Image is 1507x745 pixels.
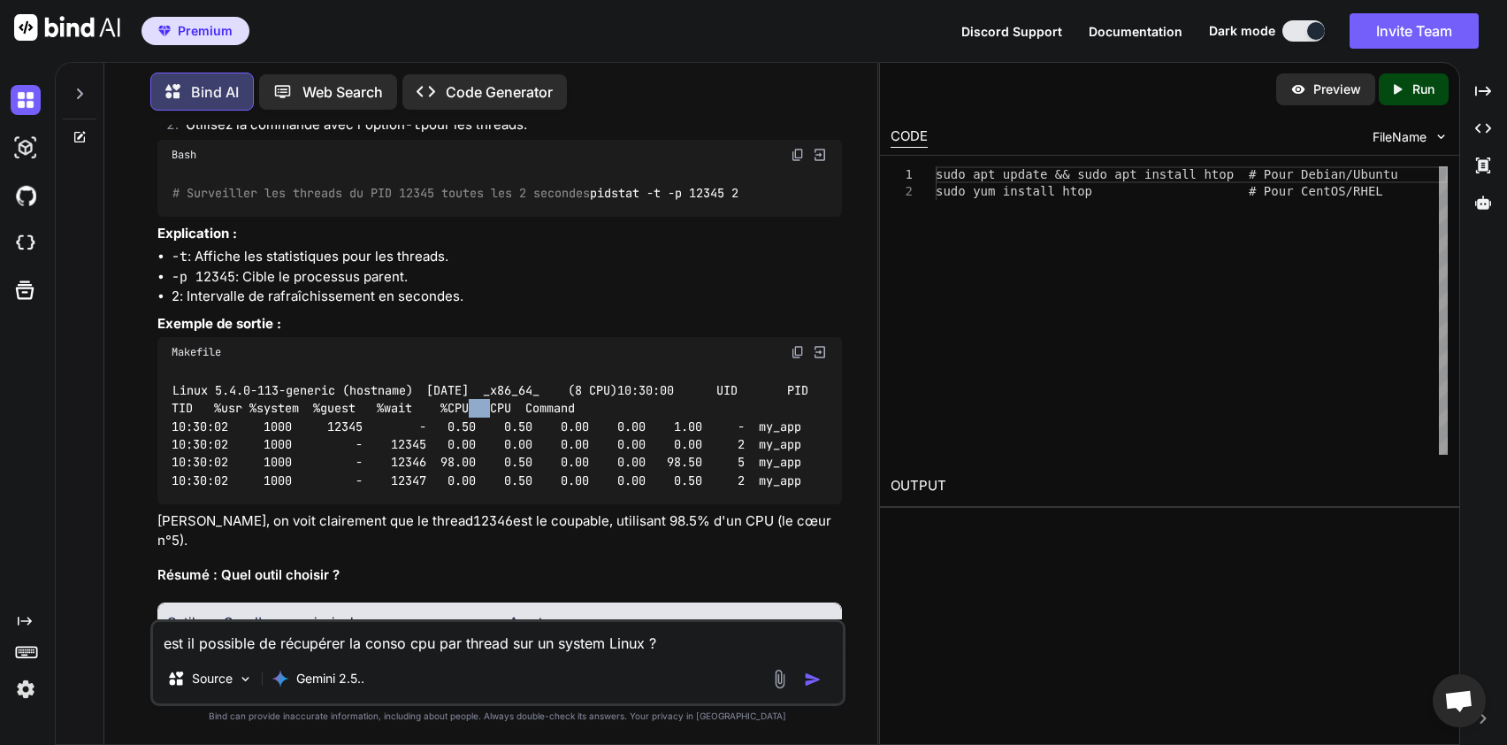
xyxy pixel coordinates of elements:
[769,669,790,689] img: attachment
[891,166,913,183] div: 1
[157,225,237,242] strong: Explication :
[172,381,851,490] code: Linux 5.4.0-113-generic (hostname) [DATE] _x86_64_ (8 CPU)
[1209,22,1275,40] span: Dark mode
[1350,13,1479,49] button: Invite Team
[150,710,845,723] p: Bind can provide inaccurate information, including about people. Always double-check its answers....
[172,248,187,265] code: -t
[215,603,501,641] th: Cas d'usage principal
[172,345,221,359] span: Makefile
[178,22,233,40] span: Premium
[501,603,841,641] th: Avantages
[172,472,801,488] span: 10:30:02 1000 - 12347 0.00 0.50 0.00 0.00 0.50 2 my_app
[1279,167,1398,181] span: ur Debian/Ubuntu
[1412,81,1434,98] p: Run
[272,670,289,687] img: Gemini 2.5 Pro
[812,344,828,360] img: Open in Browser
[172,185,590,201] span: # Surveiller les threads du PID 12345 toutes les 2 secondes
[1313,81,1361,98] p: Preview
[1433,674,1486,727] div: Ouvrir le chat
[11,85,41,115] img: darkChat
[158,603,215,641] th: Outil
[14,14,120,41] img: Bind AI
[891,183,913,200] div: 2
[172,268,235,286] code: -p 12345
[804,671,822,688] img: icon
[238,672,253,687] img: Pick Models
[11,180,41,211] img: githubDark
[191,81,239,103] p: Bind AI
[172,455,801,471] span: 10:30:02 1000 - 12346 98.00 0.50 0.00 0.00 98.50 5 my_app
[192,670,233,687] p: Source
[1434,129,1449,144] img: chevron down
[405,116,421,134] code: -t
[791,148,805,162] img: copy
[473,512,513,530] code: 12346
[880,465,1459,507] h2: OUTPUT
[1373,128,1427,146] span: FileName
[936,184,1279,198] span: sudo yum install htop # Po
[936,167,1279,181] span: sudo apt update && sudo apt install htop # Po
[11,133,41,163] img: darkAi-studio
[791,345,805,359] img: copy
[172,382,851,416] span: 10:30:00 UID PID TID %usr %system %guest %wait %CPU CPU Command
[172,184,740,203] code: pidstat -t -p 12345 2
[1290,81,1306,97] img: preview
[172,287,842,307] li: : Intervalle de rafraîchissement en secondes.
[1279,184,1383,198] span: ur CentOS/RHEL
[11,228,41,258] img: cloudideIcon
[1089,22,1182,41] button: Documentation
[172,247,842,267] li: : Affiche les statistiques pour les threads.
[961,24,1062,39] span: Discord Support
[961,22,1062,41] button: Discord Support
[158,26,171,36] img: premium
[172,436,801,452] span: 10:30:02 1000 - 12345 0.00 0.00 0.00 0.00 0.00 2 my_app
[172,115,842,140] li: Utilisez la commande avec l'option pour les threads.
[157,315,281,332] strong: Exemple de sortie :
[172,288,180,305] code: 2
[891,127,928,148] div: CODE
[296,670,364,687] p: Gemini 2.5..
[11,674,41,704] img: settings
[172,419,801,434] span: 10:30:02 1000 12345 - 0.50 0.50 0.00 0.00 1.00 - my_app
[812,147,828,163] img: Open in Browser
[172,148,196,162] span: Bash
[142,17,249,45] button: premiumPremium
[172,267,842,288] li: : Cible le processus parent.
[1089,24,1182,39] span: Documentation
[157,565,842,586] h3: Résumé : Quel outil choisir ?
[302,81,383,103] p: Web Search
[157,511,842,551] p: [PERSON_NAME], on voit clairement que le thread est le coupable, utilisant 98.5% d'un CPU (le cœu...
[446,81,553,103] p: Code Generator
